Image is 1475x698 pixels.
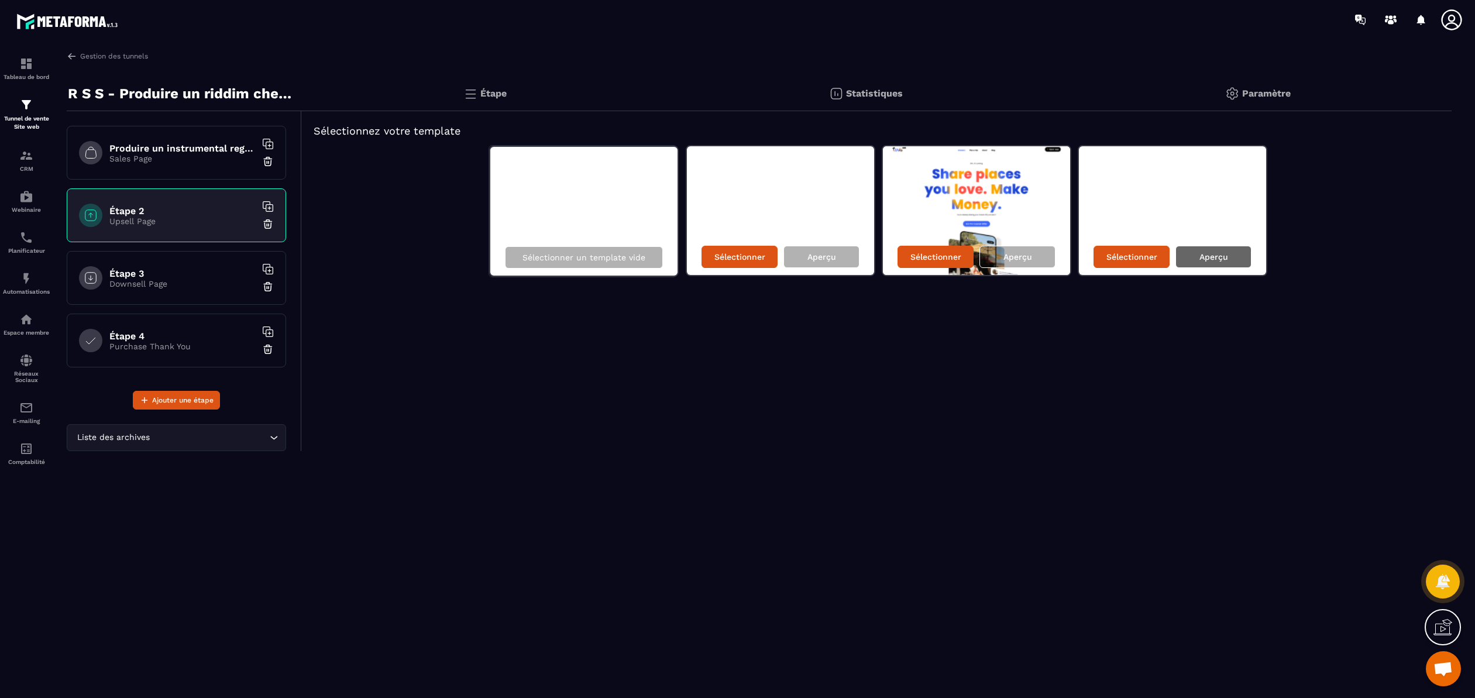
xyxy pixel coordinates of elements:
[480,88,507,99] p: Étape
[3,166,50,172] p: CRM
[19,401,33,415] img: email
[67,51,148,61] a: Gestion des tunnels
[133,391,220,410] button: Ajouter une étape
[1225,87,1239,101] img: setting-gr.5f69749f.svg
[152,394,214,406] span: Ajouter une étape
[67,424,286,451] div: Search for option
[3,115,50,131] p: Tunnel de vente Site web
[74,431,152,444] span: Liste des archives
[3,418,50,424] p: E-mailing
[463,87,477,101] img: bars.0d591741.svg
[1079,146,1115,157] img: image
[109,331,256,342] h6: Étape 4
[522,253,645,262] p: Sélectionner un template vide
[714,252,765,262] p: Sélectionner
[3,345,50,392] a: social-networksocial-networkRéseaux Sociaux
[3,140,50,181] a: formationformationCRM
[829,87,843,101] img: stats.20deebd0.svg
[3,48,50,89] a: formationformationTableau de bord
[19,190,33,204] img: automations
[109,205,256,216] h6: Étape 2
[109,268,256,279] h6: Étape 3
[687,146,723,157] img: image
[109,216,256,226] p: Upsell Page
[3,207,50,213] p: Webinaire
[1426,651,1461,686] div: Ouvrir le chat
[314,123,1440,139] h5: Sélectionnez votre template
[19,271,33,286] img: automations
[67,51,77,61] img: arrow
[3,247,50,254] p: Planificateur
[109,143,256,154] h6: Produire un instrumental reggae chez soi !
[3,74,50,80] p: Tableau de bord
[3,181,50,222] a: automationsautomationsWebinaire
[109,342,256,351] p: Purchase Thank You
[910,252,961,262] p: Sélectionner
[19,149,33,163] img: formation
[3,459,50,465] p: Comptabilité
[262,343,274,355] img: trash
[3,329,50,336] p: Espace membre
[807,252,836,262] p: Aperçu
[3,370,50,383] p: Réseaux Sociaux
[3,288,50,295] p: Automatisations
[846,88,903,99] p: Statistiques
[152,431,267,444] input: Search for option
[262,281,274,293] img: trash
[19,312,33,326] img: automations
[19,57,33,71] img: formation
[19,442,33,456] img: accountant
[3,433,50,474] a: accountantaccountantComptabilité
[1242,88,1291,99] p: Paramètre
[3,304,50,345] a: automationsautomationsEspace membre
[68,82,293,105] p: R S S - Produire un riddim chez soi
[1106,252,1157,262] p: Sélectionner
[883,146,1070,275] img: image
[262,156,274,167] img: trash
[1199,252,1228,262] p: Aperçu
[3,392,50,433] a: emailemailE-mailing
[262,218,274,230] img: trash
[1003,252,1032,262] p: Aperçu
[109,154,256,163] p: Sales Page
[16,11,122,32] img: logo
[3,222,50,263] a: schedulerschedulerPlanificateur
[19,353,33,367] img: social-network
[3,89,50,140] a: formationformationTunnel de vente Site web
[3,263,50,304] a: automationsautomationsAutomatisations
[19,98,33,112] img: formation
[109,279,256,288] p: Downsell Page
[19,231,33,245] img: scheduler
